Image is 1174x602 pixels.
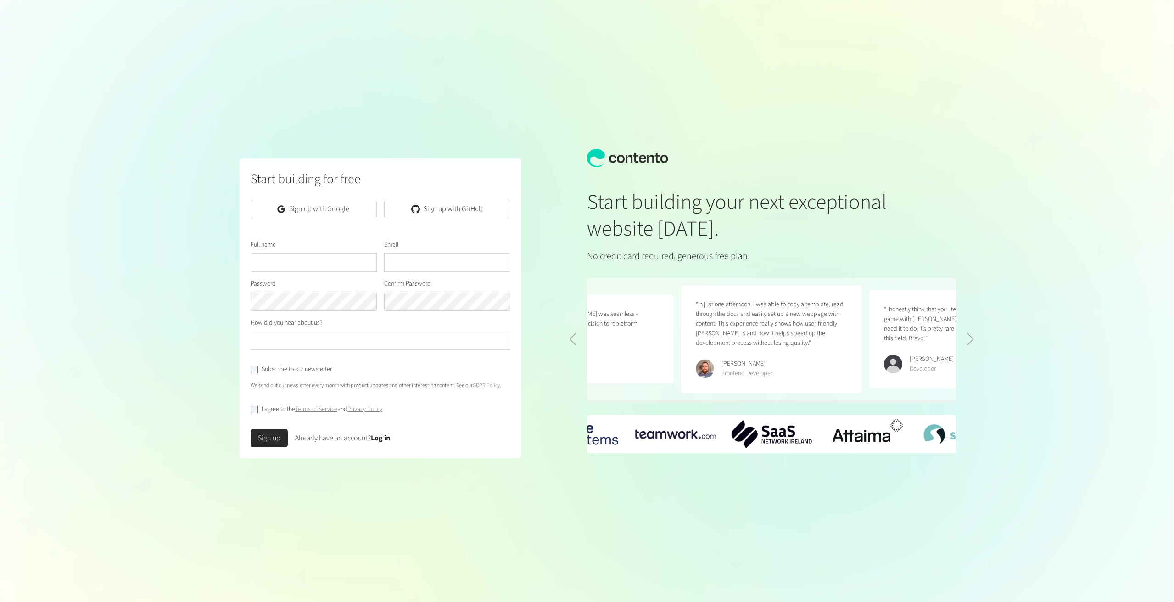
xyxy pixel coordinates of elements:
[347,405,382,414] a: Privacy Policy
[569,333,576,346] div: Previous slide
[251,279,276,289] label: Password
[262,365,332,374] label: Subscribe to our newsletter
[251,429,288,447] button: Sign up
[827,415,908,453] img: Attaima-Logo.png
[731,420,812,448] img: SaaS-Network-Ireland-logo.png
[384,279,431,289] label: Confirm Password
[635,429,716,439] div: 1 / 6
[696,360,714,378] img: Erik Galiana Farell
[295,433,390,444] div: Already have an account?
[384,240,398,250] label: Email
[587,189,895,242] h1: Start building your next exceptional website [DATE].
[696,300,847,348] p: “In just one afternoon, I was able to copy a template, read through the docs and easily set up a ...
[884,305,1035,343] p: “I honestly think that you literally killed the "Headless CMS" game with [PERSON_NAME], it just d...
[635,429,716,439] img: teamwork-logo.png
[827,415,908,453] div: 3 / 6
[251,318,323,328] label: How did you hear about us?
[721,369,772,378] div: Frontend Developer
[251,382,511,390] p: We send out our newsletter every month with product updates and other interesting content. See our .
[910,364,954,374] div: Developer
[295,405,337,414] a: Terms of Service
[587,249,895,263] p: No credit card required, generous free plan.
[473,382,500,389] a: GDPR Policy
[251,169,511,189] h2: Start building for free
[262,405,382,414] label: I agree to the and
[251,240,276,250] label: Full name
[869,290,1050,388] figure: 2 / 5
[721,359,772,369] div: [PERSON_NAME]
[371,433,390,443] a: Log in
[884,355,902,373] img: Kevin Abatan
[910,354,954,364] div: [PERSON_NAME]
[967,333,974,346] div: Next slide
[251,200,377,218] a: Sign up with Google
[923,424,1004,444] div: 4 / 6
[731,420,812,448] div: 2 / 6
[923,424,1004,444] img: SkillsVista-Logo.png
[681,285,862,393] figure: 1 / 5
[384,200,510,218] a: Sign up with GitHub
